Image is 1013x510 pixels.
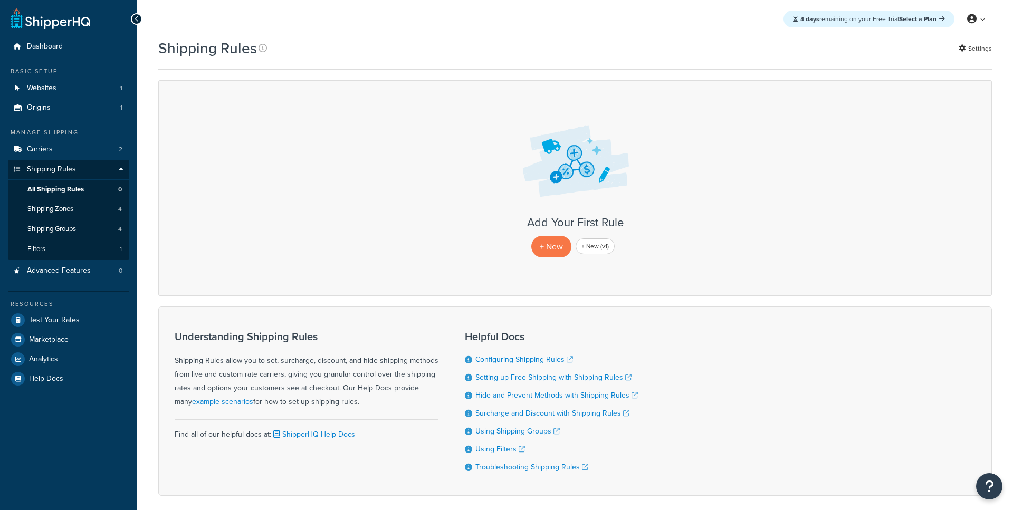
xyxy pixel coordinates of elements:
a: Select a Plan [899,14,945,24]
div: Shipping Rules allow you to set, surcharge, discount, and hide shipping methods from live and cus... [175,331,438,409]
a: Shipping Zones 4 [8,199,129,219]
li: Advanced Features [8,261,129,281]
span: Shipping Groups [27,225,76,234]
span: 1 [120,245,122,254]
a: Setting up Free Shipping with Shipping Rules [475,372,632,383]
a: Hide and Prevent Methods with Shipping Rules [475,390,638,401]
span: Websites [27,84,56,93]
span: Dashboard [27,42,63,51]
span: 0 [118,185,122,194]
li: Carriers [8,140,129,159]
div: Resources [8,300,129,309]
a: Test Your Rates [8,311,129,330]
a: ShipperHQ Home [11,8,90,29]
h1: Shipping Rules [158,38,257,59]
a: Troubleshooting Shipping Rules [475,461,588,473]
a: Shipping Rules [8,160,129,179]
a: Analytics [8,350,129,369]
span: Carriers [27,145,53,154]
span: All Shipping Rules [27,185,84,194]
li: Shipping Groups [8,219,129,239]
span: Shipping Rules [27,165,76,174]
a: Using Shipping Groups [475,426,560,437]
li: Filters [8,239,129,259]
a: Websites 1 [8,79,129,98]
a: Filters 1 [8,239,129,259]
p: + New [531,236,571,257]
li: All Shipping Rules [8,180,129,199]
div: remaining on your Free Trial [783,11,954,27]
span: 4 [118,205,122,214]
span: Marketplace [29,335,69,344]
a: Using Filters [475,444,525,455]
a: + New (v1) [576,238,615,254]
span: Test Your Rates [29,316,80,325]
strong: 4 days [800,14,819,24]
div: Basic Setup [8,67,129,76]
button: Open Resource Center [976,473,1002,499]
a: Marketplace [8,330,129,349]
span: Analytics [29,355,58,364]
span: Advanced Features [27,266,91,275]
h3: Understanding Shipping Rules [175,331,438,342]
a: Dashboard [8,37,129,56]
h3: Add Your First Rule [169,216,981,229]
span: Shipping Zones [27,205,73,214]
span: 2 [119,145,122,154]
h3: Helpful Docs [465,331,638,342]
a: ShipperHQ Help Docs [271,429,355,440]
a: Help Docs [8,369,129,388]
li: Websites [8,79,129,98]
li: Shipping Zones [8,199,129,219]
a: Settings [959,41,992,56]
span: Help Docs [29,374,63,383]
div: Find all of our helpful docs at: [175,419,438,441]
span: 1 [120,103,122,112]
a: Configuring Shipping Rules [475,354,573,365]
div: Manage Shipping [8,128,129,137]
span: 0 [119,266,122,275]
a: Shipping Groups 4 [8,219,129,239]
a: Origins 1 [8,98,129,118]
span: Origins [27,103,51,112]
span: Filters [27,245,45,254]
span: 1 [120,84,122,93]
a: example scenarios [192,396,253,407]
span: 4 [118,225,122,234]
li: Origins [8,98,129,118]
a: Carriers 2 [8,140,129,159]
a: Surcharge and Discount with Shipping Rules [475,408,629,419]
a: All Shipping Rules 0 [8,180,129,199]
a: Advanced Features 0 [8,261,129,281]
li: Shipping Rules [8,160,129,260]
